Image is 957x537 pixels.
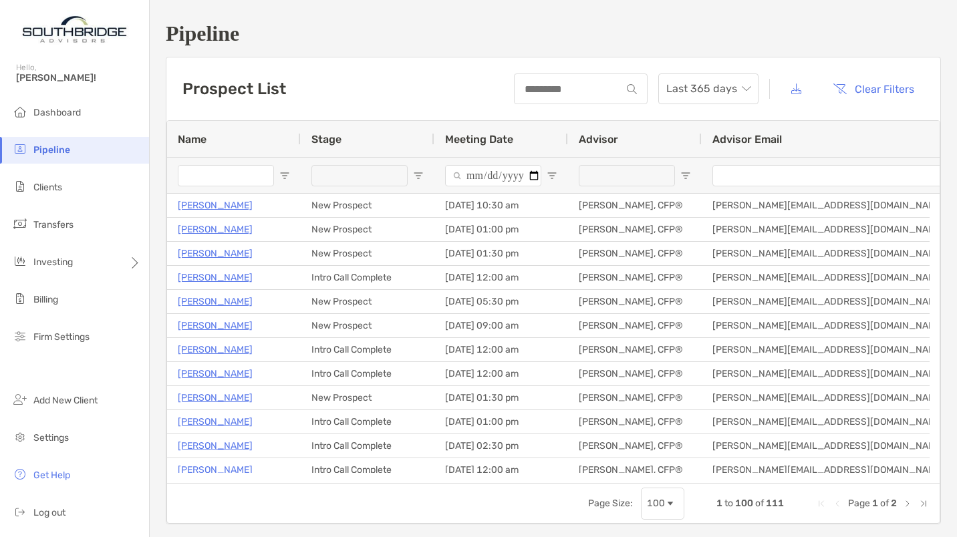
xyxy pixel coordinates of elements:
span: 1 [716,498,722,509]
img: investing icon [12,253,28,269]
img: logout icon [12,504,28,520]
a: [PERSON_NAME] [178,197,253,214]
a: [PERSON_NAME] [178,462,253,478]
a: [PERSON_NAME] [178,245,253,262]
a: [PERSON_NAME] [178,317,253,334]
div: Intro Call Complete [301,410,434,433]
span: Meeting Date [445,133,513,146]
div: New Prospect [301,242,434,265]
div: Page Size: [588,498,633,509]
button: Open Filter Menu [279,170,290,181]
div: Intro Call Complete [301,266,434,289]
img: dashboard icon [12,104,28,120]
div: Previous Page [832,498,843,509]
span: of [755,498,764,509]
div: [DATE] 01:00 pm [434,218,568,241]
span: 100 [735,498,753,509]
span: to [724,498,733,509]
span: Investing [33,256,73,268]
img: transfers icon [12,216,28,232]
span: Clients [33,182,62,193]
span: Add New Client [33,395,98,406]
div: [PERSON_NAME], CFP® [568,242,702,265]
button: Open Filter Menu [547,170,557,181]
div: New Prospect [301,218,434,241]
span: Firm Settings [33,331,90,343]
div: Intro Call Complete [301,338,434,361]
span: [PERSON_NAME]! [16,72,141,83]
span: Stage [311,133,341,146]
input: Name Filter Input [178,165,274,186]
span: Dashboard [33,107,81,118]
div: [PERSON_NAME], CFP® [568,434,702,458]
div: [DATE] 01:30 pm [434,242,568,265]
div: [PERSON_NAME], CFP® [568,362,702,385]
div: [PERSON_NAME], CFP® [568,386,702,409]
div: New Prospect [301,386,434,409]
a: [PERSON_NAME] [178,413,253,430]
div: [PERSON_NAME], CFP® [568,410,702,433]
span: of [880,498,889,509]
div: [DATE] 12:00 am [434,338,568,361]
div: [PERSON_NAME], CFP® [568,290,702,313]
span: Last 365 days [666,74,750,104]
span: Page [848,498,870,509]
img: firm-settings icon [12,328,28,344]
img: input icon [627,84,637,94]
a: [PERSON_NAME] [178,437,253,454]
span: 1 [872,498,878,509]
a: [PERSON_NAME] [178,365,253,382]
img: settings icon [12,429,28,445]
span: Advisor Email [712,133,782,146]
div: Intro Call Complete [301,434,434,458]
div: Next Page [902,498,913,509]
span: Advisor [579,133,618,146]
div: [DATE] 09:00 am [434,314,568,337]
a: [PERSON_NAME] [178,389,253,406]
div: [PERSON_NAME], CFP® [568,266,702,289]
span: 2 [891,498,897,509]
div: [DATE] 12:00 am [434,266,568,289]
a: [PERSON_NAME] [178,341,253,358]
div: New Prospect [301,194,434,217]
div: [DATE] 02:30 pm [434,434,568,458]
input: Meeting Date Filter Input [445,165,541,186]
span: 111 [766,498,784,509]
img: clients icon [12,178,28,194]
div: New Prospect [301,314,434,337]
div: [PERSON_NAME], CFP® [568,194,702,217]
div: [PERSON_NAME], CFP® [568,458,702,482]
div: Page Size [641,488,684,520]
div: Intro Call Complete [301,362,434,385]
a: [PERSON_NAME] [178,293,253,310]
div: First Page [816,498,827,509]
span: Get Help [33,470,70,481]
div: [DATE] 12:00 am [434,362,568,385]
div: [DATE] 05:30 pm [434,290,568,313]
button: Open Filter Menu [413,170,424,181]
button: Open Filter Menu [680,170,691,181]
img: pipeline icon [12,141,28,157]
div: Intro Call Complete [301,458,434,482]
div: [PERSON_NAME], CFP® [568,338,702,361]
a: [PERSON_NAME] [178,269,253,286]
span: Settings [33,432,69,443]
div: [PERSON_NAME], CFP® [568,218,702,241]
span: Name [178,133,207,146]
img: Zoe Logo [16,5,133,53]
img: add_new_client icon [12,391,28,407]
div: New Prospect [301,290,434,313]
h1: Pipeline [166,21,941,46]
h3: Prospect List [182,79,286,98]
div: [PERSON_NAME], CFP® [568,314,702,337]
div: [DATE] 12:00 am [434,458,568,482]
div: [DATE] 01:00 pm [434,410,568,433]
a: [PERSON_NAME] [178,221,253,238]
